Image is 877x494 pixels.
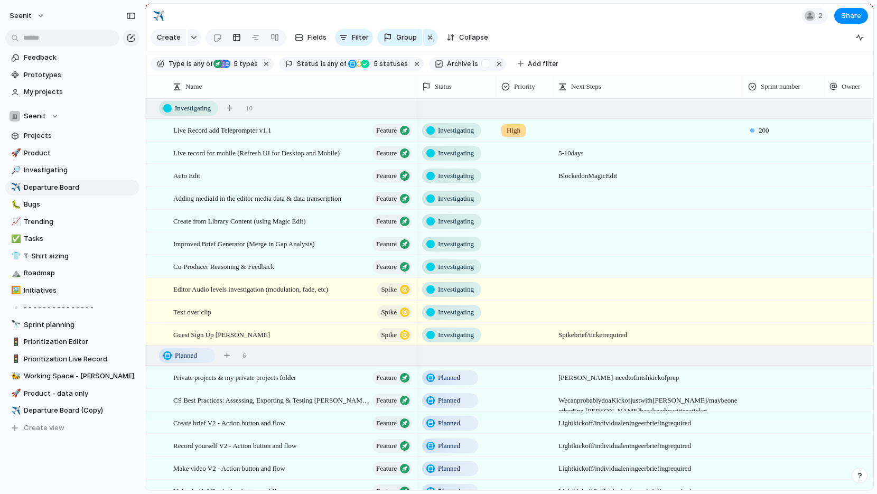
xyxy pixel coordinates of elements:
[24,131,136,141] span: Projects
[10,165,20,175] button: 🔎
[11,302,18,314] div: ▫️
[5,145,139,161] div: 🚀Product
[5,368,139,384] div: 🐝Working Space - [PERSON_NAME]
[438,418,460,428] span: Planned
[11,336,18,348] div: 🚦
[10,320,20,330] button: 🔭
[571,81,601,92] span: Next Steps
[24,268,136,278] span: Roadmap
[372,260,412,274] button: Feature
[151,29,186,46] button: Create
[376,259,397,274] span: Feature
[24,165,136,175] span: Investigating
[185,81,202,92] span: Name
[372,237,412,251] button: Feature
[335,29,373,46] button: Filter
[554,435,743,451] span: Light kick off / individual eningeer briefing required
[5,84,139,100] a: My projects
[5,300,139,315] div: ▫️- - - - - - - - - - - - - - -
[24,217,136,227] span: Trending
[169,59,184,69] span: Type
[447,59,471,69] span: Archive
[377,283,412,296] button: Spike
[150,7,167,24] button: ✈️
[5,386,139,402] div: 🚀Product - data only
[173,260,274,272] span: Co-Producer Reasoning & Feedback
[5,214,139,230] a: 📈Trending
[376,169,397,183] span: Feature
[818,11,826,21] span: 2
[11,405,18,417] div: ✈️
[10,285,20,296] button: 🖼️
[438,463,460,474] span: Planned
[230,59,258,69] span: types
[157,32,181,43] span: Create
[321,59,326,69] span: is
[438,441,460,451] span: Planned
[11,164,18,176] div: 🔎
[352,32,369,43] span: Filter
[396,32,417,43] span: Group
[24,320,136,330] span: Sprint planning
[554,165,743,181] span: Blocked on Magic Edit
[11,284,18,296] div: 🖼️
[438,171,474,181] span: Investigating
[173,328,270,340] span: Guest Sign Up [PERSON_NAME]
[5,317,139,333] a: 🔭Sprint planning
[5,50,139,66] a: Feedback
[370,59,408,69] span: statuses
[377,305,412,319] button: Spike
[10,11,32,21] span: Seenit
[297,59,319,69] span: Status
[173,283,328,295] span: Editor Audio levels investigation (modulation, fade, etc)
[5,7,50,24] button: Seenit
[10,337,20,347] button: 🚦
[5,162,139,178] a: 🔎Investigating
[372,215,412,228] button: Feature
[24,111,46,122] span: Seenit
[438,239,474,249] span: Investigating
[372,169,412,183] button: Feature
[5,283,139,299] a: 🖼️Initiatives
[459,32,488,43] span: Collapse
[5,231,139,247] div: ✅Tasks
[554,458,743,474] span: Light kick off / individual eningeer briefing required
[438,148,474,159] span: Investigating
[11,181,18,193] div: ✈️
[213,58,260,70] button: 5 types
[528,59,558,69] span: Add filter
[24,302,136,313] span: - - - - - - - - - - - - - - -
[376,237,397,251] span: Feature
[173,416,285,428] span: Create brief V2 - Action button and flow
[377,29,422,46] button: Group
[376,123,397,138] span: Feature
[173,124,272,136] span: Live Record add Teleprompter v1.1
[5,403,139,418] div: ✈️Departure Board (Copy)
[11,387,18,399] div: 🚀
[173,462,285,474] span: Make video V2 - Action button and flow
[554,367,743,383] span: [PERSON_NAME] - need to finish kick of prep
[230,60,239,68] span: 5
[11,233,18,245] div: ✅
[326,59,347,69] span: any of
[24,148,136,159] span: Product
[438,330,474,340] span: Investigating
[438,216,474,227] span: Investigating
[10,217,20,227] button: 📈
[175,350,197,361] span: Planned
[438,262,474,272] span: Investigating
[24,87,136,97] span: My projects
[372,394,412,407] button: Feature
[10,302,20,313] button: ▫️
[173,146,340,159] span: Live record for mobile (Refresh UI for Desktop and Mobile)
[438,193,474,204] span: Investigating
[11,147,18,159] div: 🚀
[242,350,246,361] span: 6
[438,284,474,295] span: Investigating
[173,305,211,318] span: Text over clip
[372,124,412,137] button: Feature
[347,58,410,70] button: 5 statuses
